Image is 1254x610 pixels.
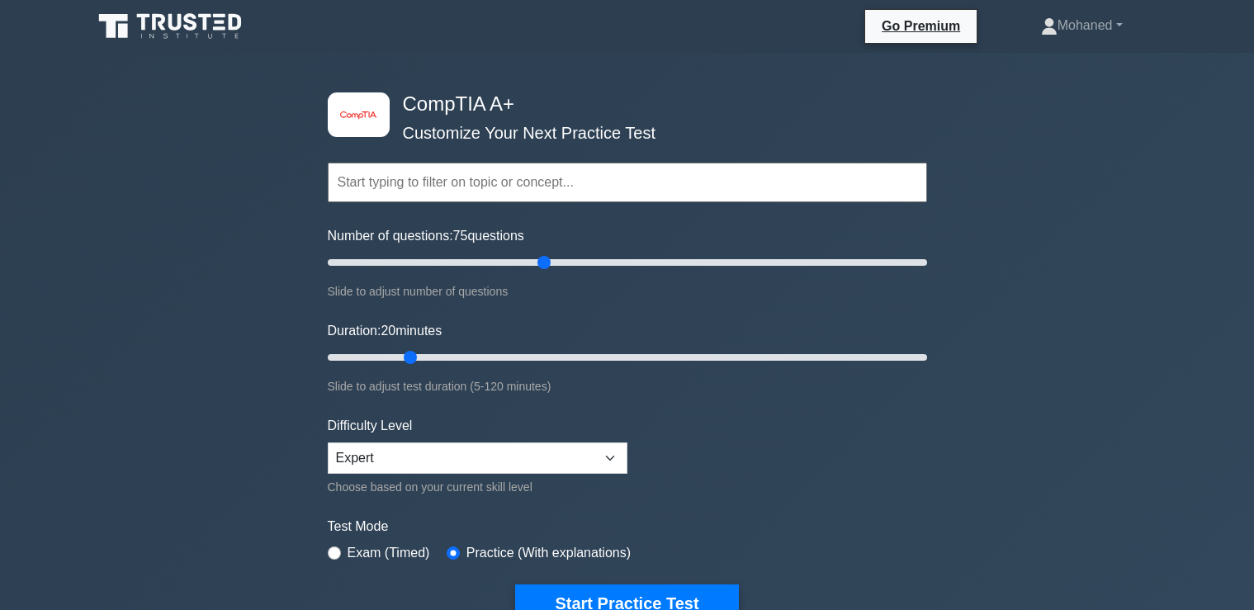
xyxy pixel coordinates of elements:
label: Exam (Timed) [348,543,430,563]
div: Slide to adjust number of questions [328,281,927,301]
label: Practice (With explanations) [466,543,631,563]
a: Mohaned [1001,9,1162,42]
input: Start typing to filter on topic or concept... [328,163,927,202]
label: Duration: minutes [328,321,442,341]
span: 20 [381,324,395,338]
div: Choose based on your current skill level [328,477,627,497]
span: 75 [453,229,468,243]
label: Test Mode [328,517,927,537]
h4: CompTIA A+ [396,92,846,116]
label: Difficulty Level [328,416,413,436]
label: Number of questions: questions [328,226,524,246]
div: Slide to adjust test duration (5-120 minutes) [328,376,927,396]
a: Go Premium [872,16,970,36]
